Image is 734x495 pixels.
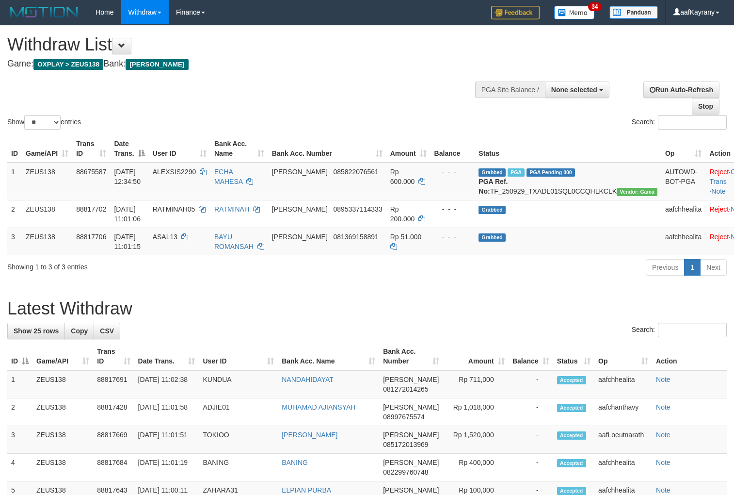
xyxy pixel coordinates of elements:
td: - [509,398,553,426]
td: [DATE] 11:02:38 [134,370,199,398]
h4: Game: Bank: [7,59,479,69]
span: Rp 51.000 [390,233,422,241]
input: Search: [658,323,727,337]
a: Stop [692,98,719,115]
th: Date Trans.: activate to sort column descending [110,135,148,163]
td: KUNDUA [199,370,278,398]
a: Reject [709,205,729,213]
a: MUHAMAD AJIANSYAH [282,403,355,411]
select: Showentries [24,115,61,130]
span: Copy 08997675574 to clipboard [383,413,425,421]
div: - - - [434,167,471,177]
img: Feedback.jpg [491,6,540,19]
b: PGA Ref. No: [479,178,508,195]
td: - [509,370,553,398]
a: CSV [94,323,120,339]
td: aafchhealita [661,200,706,228]
td: [DATE] 11:01:19 [134,454,199,481]
th: Date Trans.: activate to sort column ascending [134,343,199,370]
button: None selected [545,82,609,98]
a: Reject [709,168,729,176]
div: PGA Site Balance / [475,82,545,98]
th: Bank Acc. Name: activate to sort column ascending [278,343,379,370]
span: Copy 081369158891 to clipboard [333,233,378,241]
a: Note [656,376,670,383]
span: 88675587 [76,168,106,176]
a: Reject [709,233,729,241]
span: Marked by aafpengsreynich [508,168,525,177]
td: ZEUS138 [32,370,93,398]
th: Op: activate to sort column ascending [594,343,652,370]
th: Trans ID: activate to sort column ascending [72,135,110,163]
div: Showing 1 to 3 of 3 entries [7,258,299,272]
a: Show 25 rows [7,323,65,339]
td: aafchhealita [594,454,652,481]
a: BAYU ROMANSAH [214,233,254,250]
a: Note [656,459,670,466]
th: Amount: activate to sort column ascending [443,343,509,370]
th: Status: activate to sort column ascending [553,343,594,370]
span: Grabbed [479,206,506,214]
span: Accepted [557,404,586,412]
span: OXPLAY > ZEUS138 [33,59,103,70]
td: 1 [7,370,32,398]
span: Copy 081272014265 to clipboard [383,385,428,393]
a: Note [656,486,670,494]
a: Note [656,431,670,439]
td: aafchanthavy [594,398,652,426]
td: aafchhealita [594,370,652,398]
input: Search: [658,115,727,130]
span: Copy 0895337114333 to clipboard [333,205,382,213]
a: BANING [282,459,308,466]
td: ZEUS138 [32,454,93,481]
span: [DATE] 11:01:15 [114,233,141,250]
td: 88817691 [93,370,134,398]
label: Search: [632,115,727,130]
td: ZEUS138 [22,228,72,255]
div: - - - [434,232,471,242]
td: 3 [7,228,22,255]
td: Rp 1,520,000 [443,426,509,454]
span: Copy [71,327,88,335]
span: ASAL13 [153,233,177,241]
span: 88817702 [76,205,106,213]
span: 88817706 [76,233,106,241]
span: Grabbed [479,233,506,242]
td: TF_250929_TXADL01SQL0CCQHLKCLK [475,163,661,200]
span: Accepted [557,376,586,384]
td: Rp 1,018,000 [443,398,509,426]
th: ID [7,135,22,163]
span: RATMINAH05 [153,205,195,213]
td: ZEUS138 [22,163,72,200]
th: Balance [431,135,475,163]
span: PGA Pending [527,168,575,177]
td: 1 [7,163,22,200]
a: Next [700,259,727,276]
a: ELPIAN PURBA [282,486,331,494]
span: [PERSON_NAME] [383,431,439,439]
td: 2 [7,200,22,228]
a: ECHA MAHESA [214,168,242,185]
td: [DATE] 11:01:58 [134,398,199,426]
th: Op: activate to sort column ascending [661,135,706,163]
td: - [509,426,553,454]
th: Status [475,135,661,163]
span: [PERSON_NAME] [272,168,328,176]
td: aafchhealita [661,228,706,255]
span: CSV [100,327,114,335]
a: NANDAHIDAYAT [282,376,334,383]
span: None selected [551,86,597,94]
span: Copy 082299760748 to clipboard [383,468,428,476]
span: Copy 085822076561 to clipboard [333,168,378,176]
span: Rp 200.000 [390,205,415,223]
a: Note [711,187,726,195]
a: Previous [646,259,685,276]
span: [PERSON_NAME] [383,486,439,494]
td: aafLoeutnarath [594,426,652,454]
th: Action [652,343,727,370]
a: [PERSON_NAME] [282,431,337,439]
a: Run Auto-Refresh [643,82,719,98]
td: BANING [199,454,278,481]
th: User ID: activate to sort column ascending [149,135,210,163]
img: MOTION_logo.png [7,5,81,19]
